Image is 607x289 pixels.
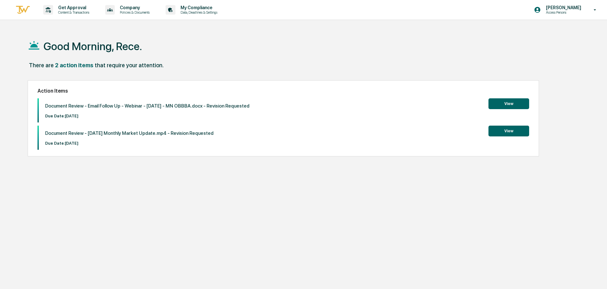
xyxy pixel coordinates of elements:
[53,10,92,15] p: Content & Transactions
[541,5,584,10] p: [PERSON_NAME]
[55,62,93,69] div: 2 action items
[15,5,31,15] img: logo
[488,100,529,106] a: View
[45,130,214,136] p: Document Review - [DATE] Monthly Market Update.mp4 - Revision Requested
[488,126,529,136] button: View
[488,128,529,134] a: View
[175,10,221,15] p: Data, Deadlines & Settings
[45,141,214,146] p: Due Date: [DATE]
[541,10,584,15] p: Access Persons
[45,114,249,118] p: Due Date: [DATE]
[115,5,153,10] p: Company
[44,40,142,53] h1: Good Morning, Rece.
[488,98,529,109] button: View
[53,5,92,10] p: Get Approval
[175,5,221,10] p: My Compliance
[38,88,529,94] h2: Action Items
[29,62,54,69] div: There are
[95,62,164,69] div: that require your attention.
[45,103,249,109] p: Document Review - Email Follow Up - Webinar - [DATE] - MN OBBBA.docx - Revision Requested
[115,10,153,15] p: Policies & Documents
